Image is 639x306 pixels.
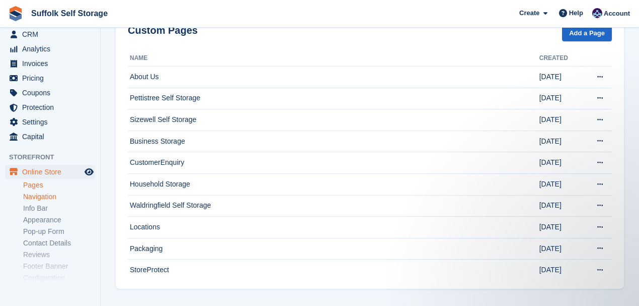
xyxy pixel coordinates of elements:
td: [DATE] [539,67,588,88]
td: Sizewell Self Storage [128,109,539,131]
span: Help [569,8,583,18]
th: Created [539,50,588,67]
a: Footer Banner [23,262,95,271]
td: Pettistree Self Storage [128,88,539,109]
span: Capital [22,130,83,144]
img: William Notcutt [592,8,602,18]
a: Add a Page [562,25,612,41]
a: Preview store [83,166,95,178]
th: Name [128,50,539,67]
td: [DATE] [539,88,588,109]
span: Online Store [22,165,83,179]
span: Account [604,9,630,19]
td: CustomerEnquiry [128,152,539,174]
td: Locations [128,217,539,238]
td: [DATE] [539,217,588,238]
span: Settings [22,115,83,129]
td: [DATE] [539,173,588,195]
td: [DATE] [539,238,588,260]
td: Household Storage [128,173,539,195]
a: menu [5,56,95,71]
span: Invoices [22,56,83,71]
td: [DATE] [539,195,588,217]
a: Reviews [23,250,95,260]
a: menu [5,165,95,179]
td: Waldringfield Self Storage [128,195,539,217]
span: Analytics [22,42,83,56]
td: Business Storage [128,131,539,152]
a: Suffolk Self Storage [27,5,112,22]
a: Configuration [23,273,95,283]
span: Protection [22,100,83,114]
a: menu [5,86,95,100]
span: Create [519,8,539,18]
a: menu [5,115,95,129]
a: Pop-up Form [23,227,95,236]
a: Pages [23,180,95,190]
a: menu [5,130,95,144]
td: [DATE] [539,109,588,131]
img: stora-icon-8386f47178a22dfd0bd8f6a31ec36ba5ce8667c1dd55bd0f319d3a0aa187defe.svg [8,6,23,21]
a: Contact Details [23,238,95,248]
span: Storefront [9,152,100,162]
a: menu [5,71,95,85]
h2: Custom Pages [128,25,198,36]
a: Appearance [23,215,95,225]
a: menu [5,27,95,41]
span: Coupons [22,86,83,100]
a: menu [5,100,95,114]
a: menu [5,42,95,56]
td: Packaging [128,238,539,260]
a: Navigation [23,192,95,202]
td: About Us [128,67,539,88]
td: [DATE] [539,131,588,152]
span: CRM [22,27,83,41]
td: StoreProtect [128,260,539,281]
a: Info Bar [23,204,95,213]
span: Pricing [22,71,83,85]
td: [DATE] [539,260,588,281]
td: [DATE] [539,152,588,174]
